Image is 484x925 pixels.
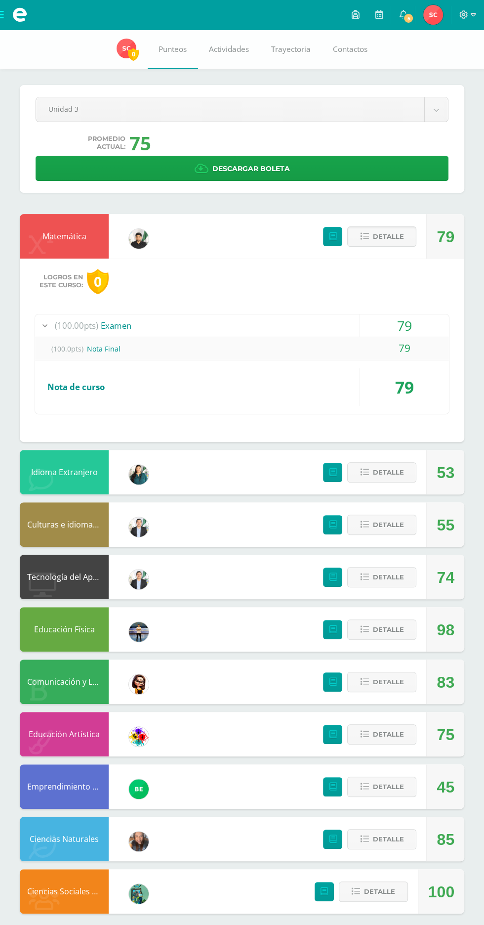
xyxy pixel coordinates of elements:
[360,314,449,337] div: 79
[47,338,87,360] span: (100.0pts)
[159,44,187,54] span: Punteos
[423,5,443,25] img: f25239f7c825e180454038984e453cce.png
[372,516,403,534] span: Detalle
[347,462,416,483] button: Detalle
[260,30,322,69] a: Trayectoria
[347,724,416,745] button: Detalle
[20,660,109,704] div: Comunicación y Lenguaje L1
[403,13,414,24] span: 5
[437,660,454,705] div: 83
[347,829,416,849] button: Detalle
[20,764,109,809] div: Emprendimiento para la Productividad y Desarrollo
[47,381,105,393] span: Nota de curso
[129,517,149,537] img: aa2172f3e2372f881a61fb647ea0edf1.png
[117,39,136,58] img: f25239f7c825e180454038984e453cce.png
[129,570,149,589] img: aa2172f3e2372f881a61fb647ea0edf1.png
[212,157,290,181] span: Descargar boleta
[372,227,403,246] span: Detalle
[36,156,448,181] a: Descargar boleta
[129,779,149,799] img: b85866ae7f275142dc9a325ef37a630d.png
[55,314,98,337] span: (100.00pts)
[437,817,454,862] div: 85
[347,672,416,692] button: Detalle
[129,130,151,156] div: 75
[372,463,403,482] span: Detalle
[20,869,109,914] div: Ciencias Sociales y Formación Ciudadana
[40,273,83,289] span: Logros en este curso:
[36,97,448,122] a: Unidad 3
[20,712,109,756] div: Educación Artística
[20,502,109,547] div: Culturas e idiomas mayas Garífuna y Xinca L2
[20,450,109,494] div: Idioma Extranjero
[20,214,109,259] div: Matemática
[372,620,403,639] span: Detalle
[437,215,454,259] div: 79
[364,882,395,901] span: Detalle
[322,30,379,69] a: Contactos
[437,608,454,652] div: 98
[20,817,109,861] div: Ciencias Naturales
[20,555,109,599] div: Tecnología del Aprendizaje y Comunicación
[198,30,260,69] a: Actividades
[437,765,454,809] div: 45
[129,622,149,642] img: bde165c00b944de6c05dcae7d51e2fcc.png
[437,712,454,757] div: 75
[35,338,449,360] div: Nota Final
[437,503,454,547] div: 55
[333,44,367,54] span: Contactos
[372,830,403,848] span: Detalle
[209,44,249,54] span: Actividades
[347,226,416,247] button: Detalle
[128,48,139,60] span: 0
[372,673,403,691] span: Detalle
[360,337,449,359] div: 79
[129,884,149,904] img: b3df963adb6106740b98dae55d89aff1.png
[347,619,416,640] button: Detalle
[35,314,449,337] div: Examen
[428,870,454,914] div: 100
[129,465,149,485] img: f58bb6038ea3a85f08ed05377cd67300.png
[437,555,454,600] div: 74
[339,881,408,902] button: Detalle
[87,269,109,294] div: 0
[48,97,412,121] span: Unidad 3
[88,135,125,151] span: Promedio actual:
[129,674,149,694] img: cddb2fafc80e4a6e526b97ae3eca20ef.png
[347,515,416,535] button: Detalle
[129,229,149,249] img: a5e710364e73df65906ee1fa578590e2.png
[437,450,454,495] div: 53
[372,725,403,744] span: Detalle
[129,727,149,747] img: d0a5be8572cbe4fc9d9d910beeabcdaa.png
[360,368,449,406] div: 79
[347,777,416,797] button: Detalle
[271,44,311,54] span: Trayectoria
[347,567,416,587] button: Detalle
[148,30,198,69] a: Punteos
[372,568,403,586] span: Detalle
[129,832,149,851] img: 8286b9a544571e995a349c15127c7be6.png
[372,778,403,796] span: Detalle
[20,607,109,652] div: Educación Física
